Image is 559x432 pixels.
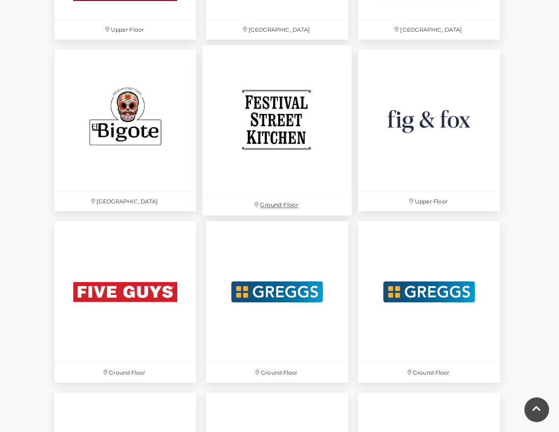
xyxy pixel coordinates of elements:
[198,40,357,220] a: Ground Floor
[358,363,500,383] p: Ground Floor
[358,20,500,40] p: [GEOGRAPHIC_DATA]
[54,363,197,383] p: Ground Floor
[353,45,505,216] a: Upper Floor
[203,195,352,215] p: Ground Floor
[358,192,500,211] p: Upper Floor
[50,45,202,216] a: [GEOGRAPHIC_DATA]
[206,363,348,383] p: Ground Floor
[50,216,202,388] a: Ground Floor
[353,216,505,388] a: Ground Floor
[201,216,353,388] a: Ground Floor
[54,20,197,40] p: Upper Floor
[206,20,348,40] p: [GEOGRAPHIC_DATA]
[54,192,197,211] p: [GEOGRAPHIC_DATA]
